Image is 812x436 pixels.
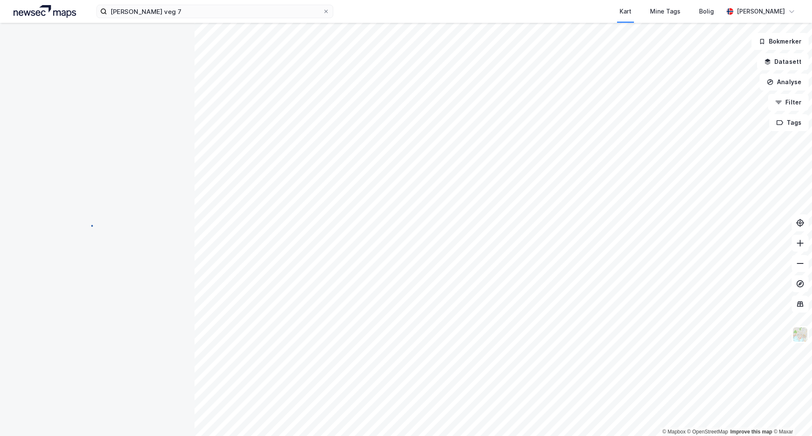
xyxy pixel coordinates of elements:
button: Tags [769,114,809,131]
a: Mapbox [662,429,686,435]
button: Analyse [760,74,809,90]
button: Datasett [757,53,809,70]
a: OpenStreetMap [687,429,728,435]
a: Improve this map [730,429,772,435]
input: Søk på adresse, matrikkel, gårdeiere, leietakere eller personer [107,5,323,18]
div: [PERSON_NAME] [737,6,785,16]
div: Kart [620,6,631,16]
div: Mine Tags [650,6,680,16]
div: Kontrollprogram for chat [770,395,812,436]
div: Bolig [699,6,714,16]
img: Z [792,326,808,343]
button: Bokmerker [752,33,809,50]
iframe: Chat Widget [770,395,812,436]
button: Filter [768,94,809,111]
img: logo.a4113a55bc3d86da70a041830d287a7e.svg [14,5,76,18]
img: spinner.a6d8c91a73a9ac5275cf975e30b51cfb.svg [91,218,104,231]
